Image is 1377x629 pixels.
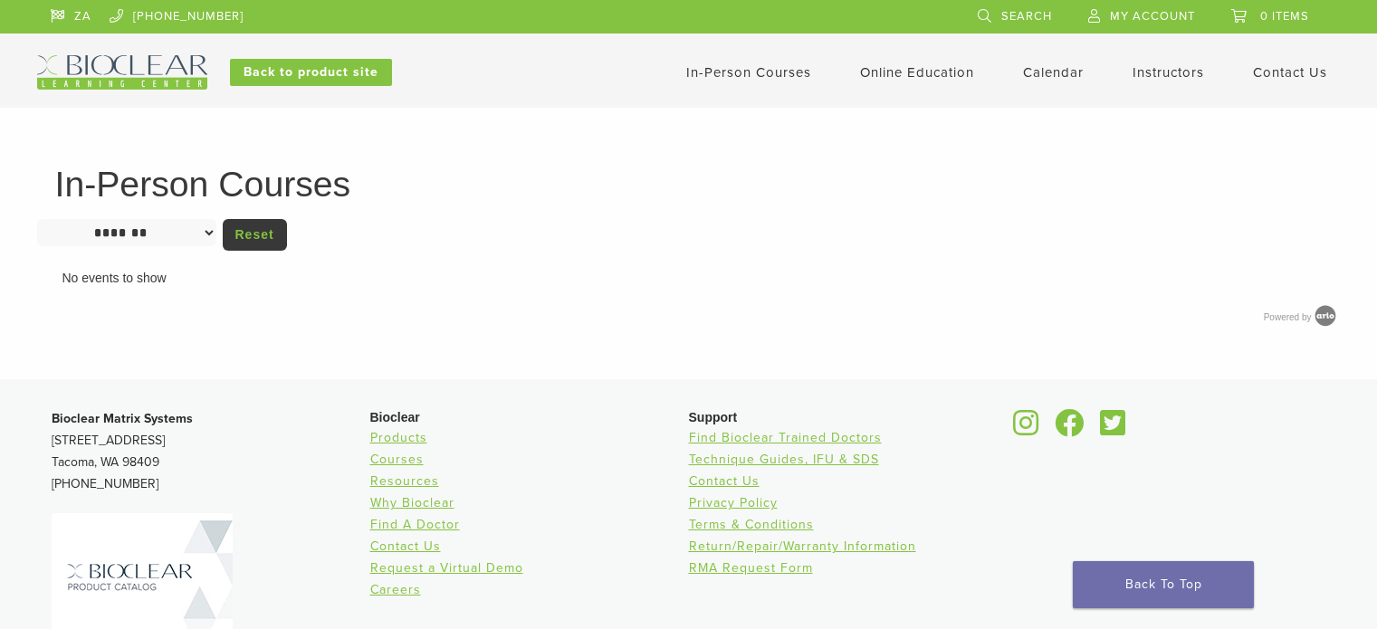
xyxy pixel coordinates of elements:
img: Bioclear [37,55,207,90]
p: [STREET_ADDRESS] Tacoma, WA 98409 [PHONE_NUMBER] [52,408,370,495]
span: Search [1001,9,1052,24]
a: Instructors [1133,64,1204,81]
span: My Account [1110,9,1195,24]
a: RMA Request Form [689,560,813,576]
a: Contact Us [689,473,760,489]
span: 0 items [1260,9,1309,24]
a: Reset [223,219,287,251]
a: Privacy Policy [689,495,778,510]
a: Find A Doctor [370,517,460,532]
a: Back to product site [230,59,392,86]
a: Bioclear [1008,420,1046,438]
a: Find Bioclear Trained Doctors [689,430,882,445]
strong: Bioclear Matrix Systems [52,411,193,426]
a: Calendar [1023,64,1084,81]
h1: In-Person Courses [55,167,1323,202]
a: Contact Us [1253,64,1327,81]
a: Bioclear [1049,420,1091,438]
img: Arlo training & Event Software [1312,302,1339,329]
a: Return/Repair/Warranty Information [689,538,916,554]
a: Contact Us [370,538,441,554]
a: Why Bioclear [370,495,454,510]
a: Bioclear [1095,420,1133,438]
a: Online Education [860,64,974,81]
a: Careers [370,582,421,597]
a: Technique Guides, IFU & SDS [689,452,879,467]
span: Bioclear [370,410,420,424]
a: Resources [370,473,439,489]
a: Back To Top [1073,561,1254,608]
a: Request a Virtual Demo [370,560,523,576]
a: Courses [370,452,424,467]
a: Products [370,430,427,445]
a: In-Person Courses [686,64,811,81]
span: No events to show [37,258,192,298]
a: Powered by [1264,312,1341,322]
span: Support [689,410,738,424]
a: Terms & Conditions [689,517,814,532]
